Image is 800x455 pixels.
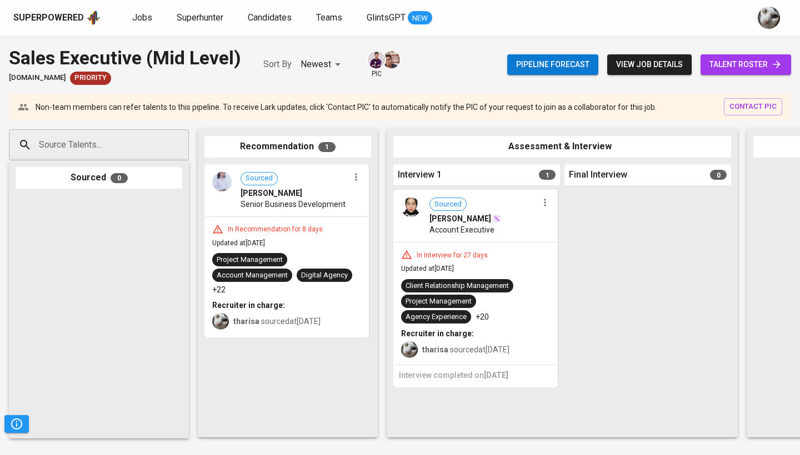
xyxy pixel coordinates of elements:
div: Project Management [406,296,472,307]
span: Final Interview [569,169,627,181]
span: Priority [70,73,111,83]
button: contact pic [724,98,782,115]
span: talent roster [709,58,782,72]
div: Account Management [217,270,288,281]
img: johanes@glints.com [383,51,400,68]
span: contact pic [729,100,777,113]
b: Recruiter in charge: [401,329,474,338]
span: [DATE] [484,371,508,380]
span: Sourced [241,173,277,184]
div: New Job received from Demand Team [70,72,111,85]
a: Candidates [248,11,294,25]
span: Superhunter [177,12,223,23]
span: Senior Business Development [241,199,346,210]
span: NEW [408,13,432,24]
b: tharisa [233,317,259,326]
span: 1 [318,142,336,152]
span: [PERSON_NAME] [429,213,491,224]
p: Non-team members can refer talents to this pipeline. To receive Lark updates, click 'Contact PIC'... [36,102,657,113]
img: tharisa.rizky@glints.com [758,7,780,29]
span: Pipeline forecast [516,58,589,72]
span: view job details [616,58,683,72]
img: 960851ad4a5874cca14094b87bca3395.jpg [212,172,232,191]
span: Teams [316,12,342,23]
span: Sourced [430,199,466,210]
img: 5e255d0e58b1fd90fdc69a96c9097c4e.jpg [401,198,421,217]
div: In Interview for 27 days [412,251,492,260]
div: Client Relationship Management [406,281,509,291]
p: +22 [212,284,226,295]
span: [PERSON_NAME] [241,188,302,199]
img: app logo [86,9,101,26]
b: Recruiter in charge: [212,301,285,310]
div: Sourced [16,167,182,189]
span: 0 [111,173,128,183]
a: GlintsGPT NEW [367,11,432,25]
div: Assessment & Interview [393,136,731,158]
span: Updated at [DATE] [401,265,454,272]
div: Agency Experience [406,312,467,322]
span: 1 [539,170,556,180]
span: [DOMAIN_NAME] [9,73,66,83]
div: Digital Agency [301,270,348,281]
button: Pipeline Triggers [4,415,29,433]
a: Superpoweredapp logo [13,9,101,26]
span: sourced at [DATE] [422,345,509,354]
b: tharisa [422,345,448,354]
div: Sourced[PERSON_NAME]Senior Business DevelopmentIn Recommendation for 8 daysUpdated at[DATE]Projec... [204,164,369,338]
div: Sales Executive (Mid Level) [9,44,241,72]
button: Pipeline forecast [507,54,598,75]
a: Teams [316,11,344,25]
a: Jobs [132,11,154,25]
div: Superpowered [13,12,84,24]
p: +20 [476,311,489,322]
p: Newest [301,58,331,71]
span: Candidates [248,12,292,23]
img: erwin@glints.com [368,51,385,68]
span: Account Executive [429,224,494,235]
button: view job details [607,54,692,75]
span: Interview 1 [398,169,442,181]
span: sourced at [DATE] [233,317,321,326]
a: Superhunter [177,11,226,25]
span: Updated at [DATE] [212,239,265,247]
div: Project Management [217,255,283,265]
h6: Interview completed on [399,370,552,382]
span: Jobs [132,12,152,23]
img: tharisa.rizky@glints.com [212,313,229,330]
div: In Recommendation for 8 days [223,225,327,234]
p: Sort By [263,58,292,71]
div: Sourced[PERSON_NAME]Account ExecutiveIn Interview for 27 daysUpdated at[DATE]Client Relationship ... [393,190,558,387]
div: pic [367,50,386,79]
img: magic_wand.svg [492,214,501,223]
span: GlintsGPT [367,12,406,23]
span: 0 [710,170,727,180]
div: Recommendation [204,136,371,158]
button: Open [183,144,185,146]
img: tharisa.rizky@glints.com [401,341,418,358]
div: Newest [301,54,344,75]
a: talent roster [701,54,791,75]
